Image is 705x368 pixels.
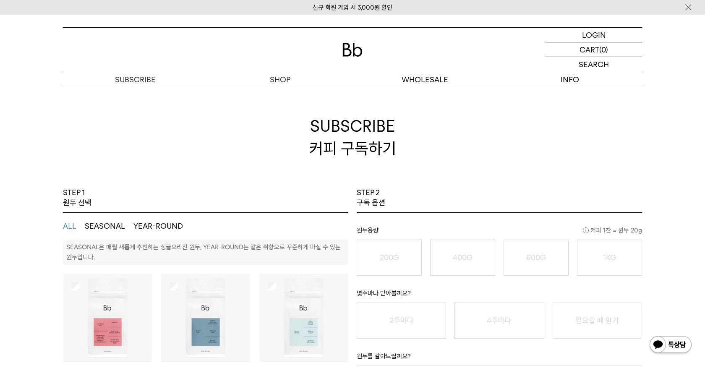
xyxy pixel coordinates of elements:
img: 로고 [342,43,363,57]
o: 600G [526,253,546,262]
p: 원두용량 [357,225,642,240]
button: ALL [63,221,76,231]
a: SHOP [208,72,352,87]
button: 2주마다 [357,303,446,339]
button: YEAR-ROUND [133,221,183,231]
p: STEP 1 원두 선택 [63,188,91,208]
p: LOGIN [582,28,606,42]
o: 1KG [603,253,616,262]
o: 200G [380,253,399,262]
button: 400G [430,240,495,276]
img: 카카오톡 채널 1:1 채팅 버튼 [649,335,692,355]
button: 200G [357,240,422,276]
p: WHOLESALE [352,72,497,87]
img: 상품이미지 [161,274,250,362]
img: 상품이미지 [63,274,152,362]
p: (0) [599,42,608,57]
p: SEARCH [579,57,609,72]
o: 400G [453,253,473,262]
p: INFO [497,72,642,87]
p: CART [580,42,599,57]
button: 600G [504,240,569,276]
button: 4주마다 [454,303,544,339]
p: SEASONAL은 매월 새롭게 추천하는 싱글오리진 원두, YEAR-ROUND는 같은 취향으로 꾸준하게 마실 수 있는 원두입니다. [66,243,341,261]
button: 필요할 때 받기 [553,303,642,339]
p: 몇주마다 받아볼까요? [357,288,642,303]
a: 신규 회원 가입 시 3,000원 할인 [313,4,392,11]
button: 1KG [577,240,642,276]
img: 상품이미지 [259,274,348,362]
span: 커피 1잔 = 윈두 20g [583,225,642,235]
button: SEASONAL [85,221,125,231]
h2: SUBSCRIBE 커피 구독하기 [63,87,642,188]
p: 원두를 갈아드릴까요? [357,351,642,365]
a: LOGIN [546,28,642,42]
a: CART (0) [546,42,642,57]
a: SUBSCRIBE [63,72,208,87]
p: STEP 2 구독 옵션 [357,188,385,208]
